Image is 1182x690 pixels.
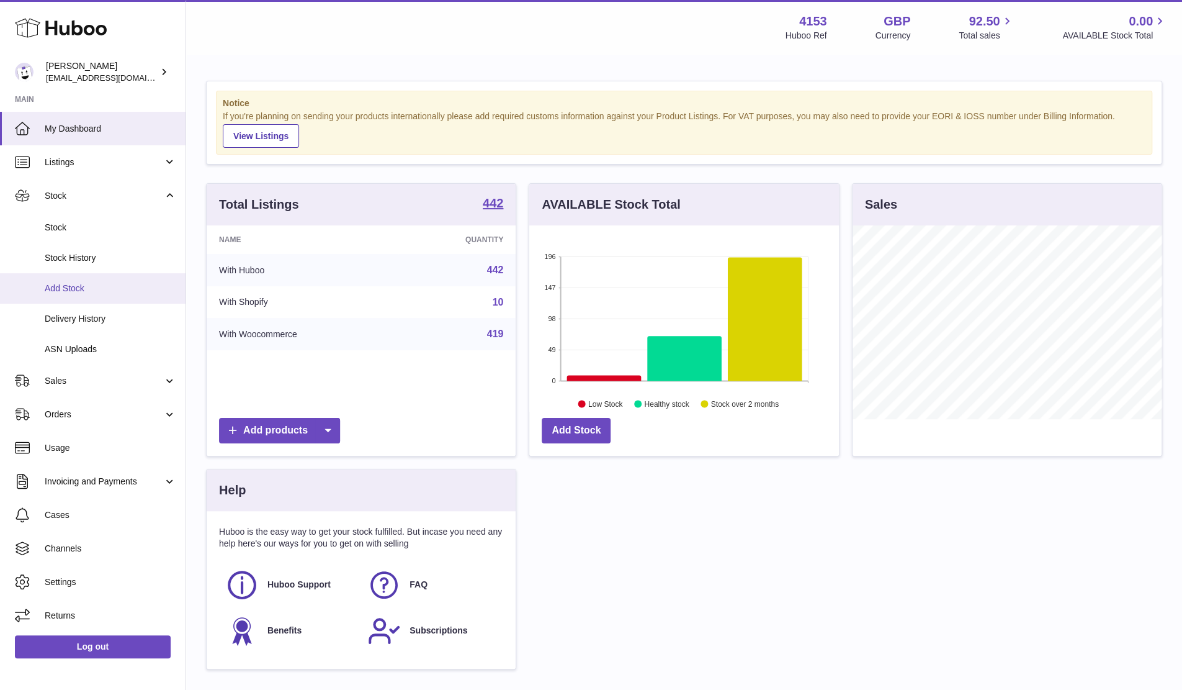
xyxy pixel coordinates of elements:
[493,297,504,307] a: 10
[45,442,176,454] span: Usage
[799,13,827,30] strong: 4153
[367,568,497,602] a: FAQ
[645,399,690,408] text: Healthy stock
[223,111,1145,148] div: If you're planning on sending your products internationally please add required customs informati...
[483,197,503,209] strong: 442
[45,123,176,135] span: My Dashboard
[207,254,398,286] td: With Huboo
[219,196,299,213] h3: Total Listings
[548,315,556,322] text: 98
[45,190,163,202] span: Stock
[711,399,779,408] text: Stock over 2 months
[542,196,680,213] h3: AVAILABLE Stock Total
[410,579,428,591] span: FAQ
[487,329,504,339] a: 419
[45,375,163,387] span: Sales
[219,418,340,443] a: Add products
[1062,13,1167,42] a: 0.00 AVAILABLE Stock Total
[225,568,355,602] a: Huboo Support
[398,225,516,254] th: Quantity
[875,30,911,42] div: Currency
[219,482,246,499] h3: Help
[15,63,34,81] img: sales@kasefilters.com
[552,377,556,384] text: 0
[207,286,398,319] td: With Shopify
[884,13,910,30] strong: GBP
[207,225,398,254] th: Name
[46,60,158,84] div: [PERSON_NAME]
[223,98,1145,109] strong: Notice
[588,399,623,408] text: Low Stock
[544,284,555,291] text: 147
[45,283,176,294] span: Add Stock
[45,409,163,420] span: Orders
[487,265,504,275] a: 442
[223,124,299,148] a: View Listings
[267,625,302,637] span: Benefits
[45,252,176,264] span: Stock History
[267,579,331,591] span: Huboo Support
[15,635,171,658] a: Log out
[45,343,176,355] span: ASN Uploads
[1129,13,1153,30] span: 0.00
[548,346,556,353] text: 49
[207,318,398,350] td: With Woocommerce
[45,610,176,622] span: Returns
[959,13,1014,42] a: 92.50 Total sales
[225,614,355,648] a: Benefits
[45,576,176,588] span: Settings
[45,222,176,234] span: Stock
[45,543,176,555] span: Channels
[786,30,827,42] div: Huboo Ref
[45,476,163,488] span: Invoicing and Payments
[865,196,897,213] h3: Sales
[45,157,163,168] span: Listings
[969,13,1000,30] span: 92.50
[367,614,497,648] a: Subscriptions
[45,313,176,325] span: Delivery History
[219,526,503,550] p: Huboo is the easy way to get your stock fulfilled. But incase you need any help here's our ways f...
[45,509,176,521] span: Cases
[542,418,611,443] a: Add Stock
[959,30,1014,42] span: Total sales
[410,625,467,637] span: Subscriptions
[483,197,503,212] a: 442
[1062,30,1167,42] span: AVAILABLE Stock Total
[46,73,182,83] span: [EMAIL_ADDRESS][DOMAIN_NAME]
[544,253,555,260] text: 196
